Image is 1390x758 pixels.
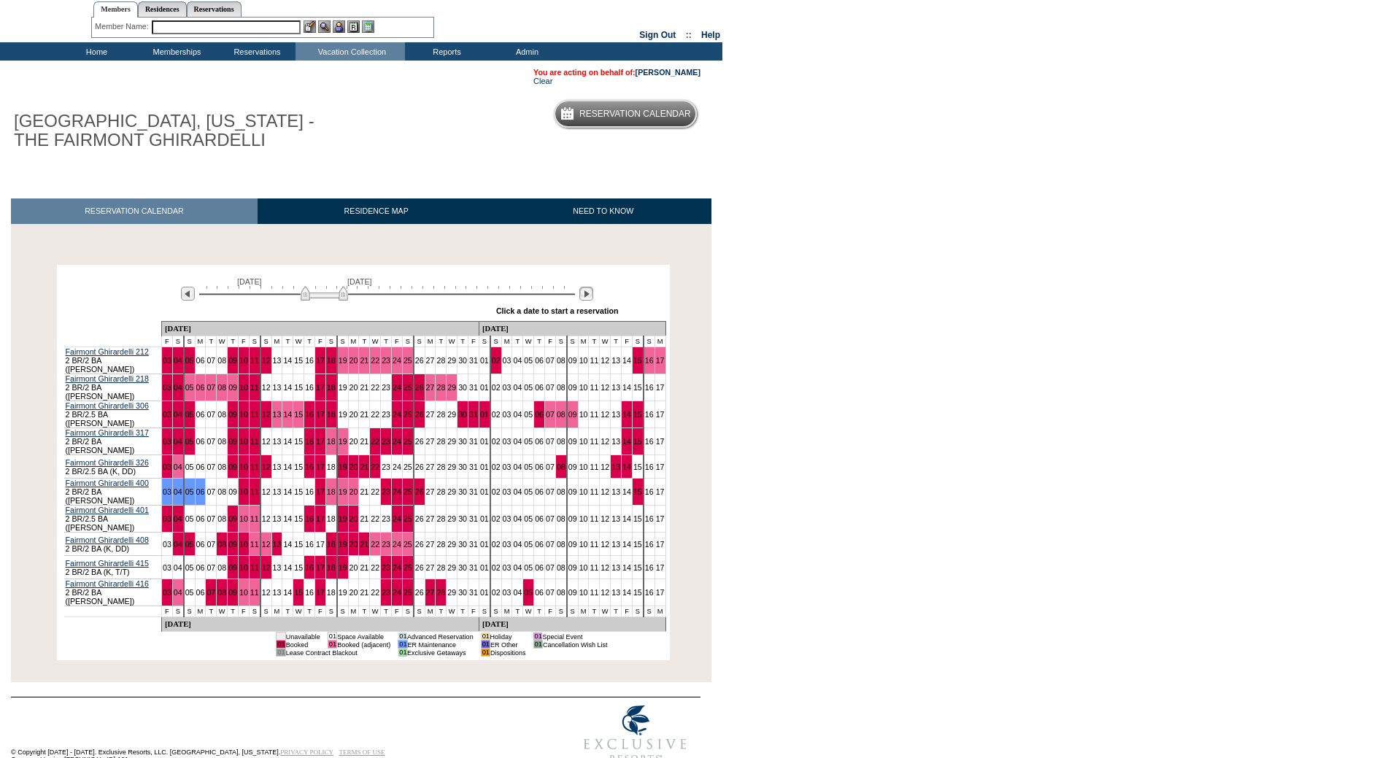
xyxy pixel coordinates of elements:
a: 11 [250,437,259,446]
a: 18 [327,487,336,496]
a: 12 [601,487,609,496]
a: 11 [590,383,598,392]
a: 13 [611,463,620,471]
a: 06 [535,410,544,419]
a: 02 [492,463,501,471]
a: 16 [305,383,314,392]
a: 15 [633,356,642,365]
a: 16 [645,356,654,365]
a: Sign Out [639,30,676,40]
a: 30 [458,437,467,446]
a: 15 [294,487,303,496]
a: 03 [503,463,511,471]
a: 06 [196,463,205,471]
a: 01 [480,383,489,392]
a: 17 [316,410,325,419]
a: 01 [480,487,489,496]
a: 31 [469,487,478,496]
a: 29 [447,410,456,419]
a: 10 [579,383,588,392]
a: 01 [480,437,489,446]
a: 28 [436,356,445,365]
a: 29 [447,383,456,392]
a: 03 [503,487,511,496]
a: 04 [513,356,522,365]
td: Admin [485,42,565,61]
a: 11 [590,410,598,419]
a: 03 [163,410,171,419]
a: 06 [196,410,205,419]
a: 13 [273,383,282,392]
a: 19 [339,410,347,419]
a: 06 [535,437,544,446]
a: 17 [656,383,665,392]
a: 07 [206,487,215,496]
a: 06 [535,383,544,392]
a: 18 [327,356,336,365]
td: Memberships [135,42,215,61]
a: 14 [622,463,631,471]
a: 07 [206,356,215,365]
a: 01 [480,410,489,419]
a: RESIDENCE MAP [258,198,495,224]
a: 09 [568,410,577,419]
a: 12 [262,487,271,496]
a: 06 [196,437,205,446]
a: 07 [546,383,555,392]
a: 08 [557,383,565,392]
a: 15 [294,437,303,446]
a: 27 [426,437,435,446]
a: 14 [283,463,292,471]
a: 14 [622,410,631,419]
a: 09 [228,410,237,419]
a: 07 [546,410,555,419]
a: 03 [163,356,171,365]
a: 05 [524,410,533,419]
a: 29 [447,463,456,471]
a: 10 [579,487,588,496]
a: 08 [217,487,226,496]
img: b_calculator.gif [362,20,374,33]
img: Impersonate [333,20,345,33]
a: 02 [492,487,501,496]
a: 27 [426,356,435,365]
a: 14 [622,437,631,446]
a: 07 [546,437,555,446]
a: 01 [480,463,489,471]
a: 08 [557,463,565,471]
a: Fairmont Ghirardelli 212 [66,347,149,356]
a: 20 [350,383,358,392]
a: 25 [404,487,412,496]
a: 22 [371,487,379,496]
a: 22 [371,463,379,471]
a: 27 [426,487,435,496]
a: 16 [305,437,314,446]
a: 25 [404,410,412,419]
a: 10 [579,410,588,419]
a: 04 [513,437,522,446]
a: 14 [622,383,631,392]
a: 19 [339,356,347,365]
a: 23 [382,437,390,446]
a: 09 [228,383,237,392]
a: 05 [185,437,194,446]
a: 05 [524,437,533,446]
a: 21 [360,437,368,446]
a: 22 [371,437,379,446]
a: 04 [174,356,182,365]
a: 18 [327,383,336,392]
a: 12 [262,437,271,446]
a: 04 [174,463,182,471]
a: 03 [163,487,171,496]
a: 07 [206,437,215,446]
a: 24 [393,437,401,446]
a: 31 [469,410,478,419]
a: 23 [382,383,390,392]
a: 12 [262,356,271,365]
a: 16 [645,437,654,446]
a: 06 [196,356,205,365]
a: RESERVATION CALENDAR [11,198,258,224]
a: 19 [339,463,347,471]
a: 28 [436,487,445,496]
a: 17 [656,410,665,419]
